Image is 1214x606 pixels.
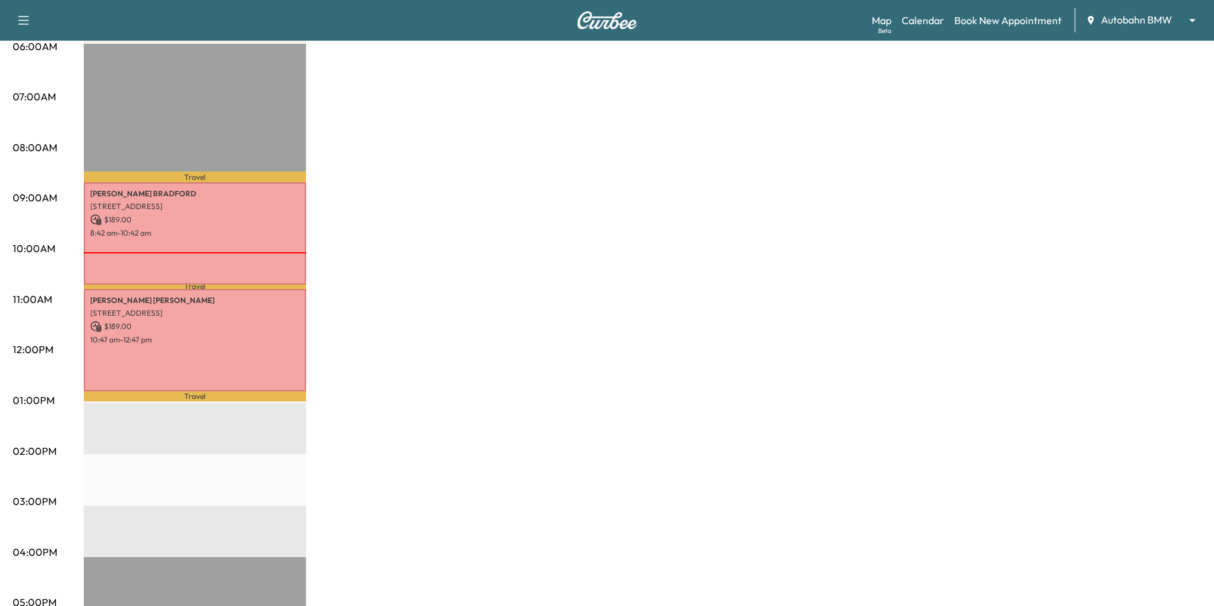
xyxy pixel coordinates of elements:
div: Beta [878,26,891,36]
p: 10:47 am - 12:47 pm [90,335,300,345]
p: 10:00AM [13,241,55,256]
p: [PERSON_NAME] [PERSON_NAME] [90,295,300,306]
p: 09:00AM [13,190,57,205]
p: 07:00AM [13,89,56,104]
p: 12:00PM [13,342,53,357]
p: 02:00PM [13,443,57,459]
img: Curbee Logo [577,11,637,29]
p: 01:00PM [13,393,55,408]
a: Book New Appointment [954,13,1062,28]
span: Autobahn BMW [1101,13,1172,27]
p: $ 189.00 [90,214,300,226]
p: [STREET_ADDRESS] [90,308,300,318]
p: 8:42 am - 10:42 am [90,228,300,238]
p: $ 189.00 [90,321,300,332]
p: 11:00AM [13,292,52,307]
p: 04:00PM [13,544,57,560]
p: Travel [84,285,306,289]
a: MapBeta [872,13,891,28]
p: 08:00AM [13,140,57,155]
p: Travel [84,172,306,182]
p: Travel [84,391,306,401]
p: 06:00AM [13,39,57,54]
p: [PERSON_NAME] BRADFORD [90,189,300,199]
a: Calendar [902,13,944,28]
p: 03:00PM [13,494,57,509]
p: [STREET_ADDRESS] [90,201,300,212]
